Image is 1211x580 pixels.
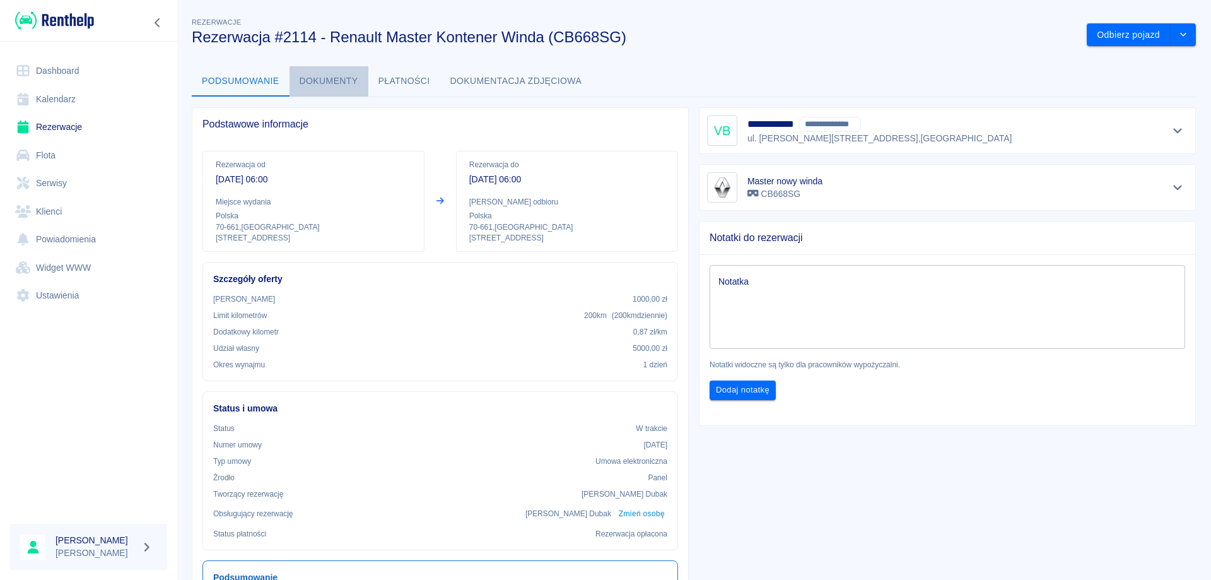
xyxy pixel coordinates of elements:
[213,293,275,305] p: [PERSON_NAME]
[469,222,665,233] p: 70-661 , [GEOGRAPHIC_DATA]
[747,132,1012,145] p: ul. [PERSON_NAME][STREET_ADDRESS] , [GEOGRAPHIC_DATA]
[213,456,251,467] p: Typ umowy
[595,456,667,467] p: Umowa elektroniczna
[213,343,259,354] p: Udział własny
[10,57,167,85] a: Dashboard
[148,15,167,31] button: Zwiń nawigację
[368,66,440,97] button: Płatności
[10,113,167,141] a: Rezerwacje
[213,273,667,286] h6: Szczegóły oferty
[10,281,167,310] a: Ustawienia
[440,66,592,97] button: Dokumentacja zdjęciowa
[213,488,283,500] p: Tworzący rezerwację
[469,196,665,208] p: [PERSON_NAME] odbioru
[213,508,293,519] p: Obsługujący rezerwację
[56,547,136,560] p: [PERSON_NAME]
[612,311,667,320] span: ( 200 km dziennie )
[213,326,279,338] p: Dodatkowy kilometr
[216,233,411,244] p: [STREET_ADDRESS]
[710,381,776,400] button: Dodaj notatkę
[213,359,265,370] p: Okres wynajmu
[192,28,1077,46] h3: Rezerwacja #2114 - Renault Master Kontener Winda (CB668SG)
[710,175,735,200] img: Image
[636,423,667,434] p: W trakcie
[213,310,267,321] p: Limit kilometrów
[213,402,667,415] h6: Status i umowa
[595,528,667,540] p: Rezerwacja opłacona
[469,159,665,170] p: Rezerwacja do
[710,359,1185,370] p: Notatki widoczne są tylko dla pracowników wypożyczalni.
[213,528,266,540] p: Status płatności
[192,18,241,26] span: Rezerwacje
[633,293,667,305] p: 1000,00 zł
[213,472,235,483] p: Żrodło
[1167,122,1188,139] button: Pokaż szczegóły
[15,10,94,31] img: Renthelp logo
[216,159,411,170] p: Rezerwacja od
[582,488,667,500] p: [PERSON_NAME] Dubak
[710,232,1185,244] span: Notatki do rezerwacji
[584,310,667,321] p: 200 km
[1087,23,1171,47] button: Odbierz pojazd
[525,508,611,519] p: [PERSON_NAME] Dubak
[648,472,668,483] p: Panel
[469,210,665,222] p: Polska
[747,175,822,187] h6: Master nowy winda
[633,326,667,338] p: 0,87 zł /km
[10,85,167,114] a: Kalendarz
[643,359,667,370] p: 1 dzień
[10,141,167,170] a: Flota
[10,169,167,198] a: Serwisy
[216,210,411,222] p: Polska
[216,173,411,186] p: [DATE] 06:00
[202,118,678,131] span: Podstawowe informacje
[10,254,167,282] a: Widget WWW
[707,115,737,146] div: VB
[216,196,411,208] p: Miejsce wydania
[216,222,411,233] p: 70-661 , [GEOGRAPHIC_DATA]
[213,439,262,451] p: Numer umowy
[633,343,667,354] p: 5000,00 zł
[56,534,136,547] h6: [PERSON_NAME]
[747,187,822,201] p: CB668SG
[643,439,667,451] p: [DATE]
[192,66,290,97] button: Podsumowanie
[616,505,667,523] button: Zmień osobę
[10,10,94,31] a: Renthelp logo
[1171,23,1196,47] button: drop-down
[213,423,235,434] p: Status
[1167,179,1188,196] button: Pokaż szczegóły
[290,66,368,97] button: Dokumenty
[469,173,665,186] p: [DATE] 06:00
[10,198,167,226] a: Klienci
[10,225,167,254] a: Powiadomienia
[469,233,665,244] p: [STREET_ADDRESS]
